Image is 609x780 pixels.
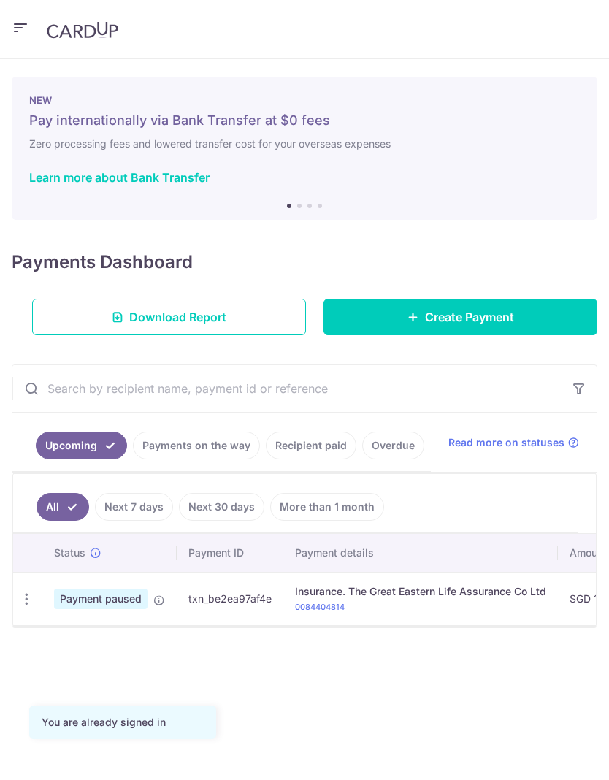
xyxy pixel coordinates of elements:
h6: Zero processing fees and lowered transfer cost for your overseas expenses [29,135,580,153]
th: Payment ID [177,534,283,572]
input: Search by recipient name, payment id or reference [12,365,562,412]
span: Read more on statuses [448,435,564,450]
a: Next 30 days [179,493,264,521]
a: 0084404814 [295,602,345,612]
a: Recipient paid [266,432,356,459]
a: Next 7 days [95,493,173,521]
th: Payment details [283,534,558,572]
span: Download Report [129,308,226,326]
a: All [37,493,89,521]
span: Amount [570,546,607,560]
div: Insurance. The Great Eastern Life Assurance Co Ltd [295,584,546,599]
img: CardUp [47,21,118,39]
h4: Payments Dashboard [12,249,193,275]
a: Learn more about Bank Transfer [29,170,210,185]
a: Read more on statuses [448,435,579,450]
a: Create Payment [323,299,597,335]
span: Status [54,546,85,560]
a: Overdue [362,432,424,459]
a: Upcoming [36,432,127,459]
div: You are already signed in [42,715,204,730]
a: Download Report [32,299,306,335]
span: Payment paused [54,589,148,609]
h5: Pay internationally via Bank Transfer at $0 fees [29,112,580,129]
span: Create Payment [425,308,514,326]
p: NEW [29,94,580,106]
td: txn_be2ea97af4e [177,572,283,625]
a: More than 1 month [270,493,384,521]
a: Payments on the way [133,432,260,459]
